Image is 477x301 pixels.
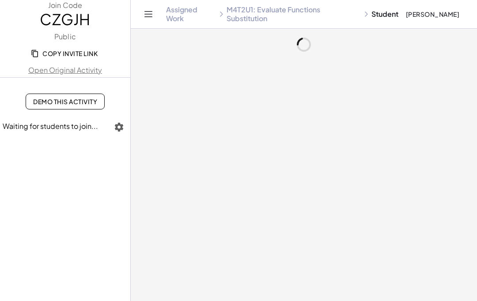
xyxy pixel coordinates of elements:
button: Toggle navigation [141,7,155,21]
a: Assigned Work [166,5,216,23]
button: Copy Invite Link [26,45,105,61]
a: Demo This Activity [26,94,105,109]
span: Waiting for students to join... [3,121,98,131]
span: Demo This Activity [33,98,97,105]
span: [PERSON_NAME] [405,10,459,18]
span: Copy Invite Link [33,49,98,57]
label: Public [54,32,76,42]
button: [PERSON_NAME] [398,6,466,22]
a: M4T2U1: Evaluate Functions Substitution [227,5,361,23]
